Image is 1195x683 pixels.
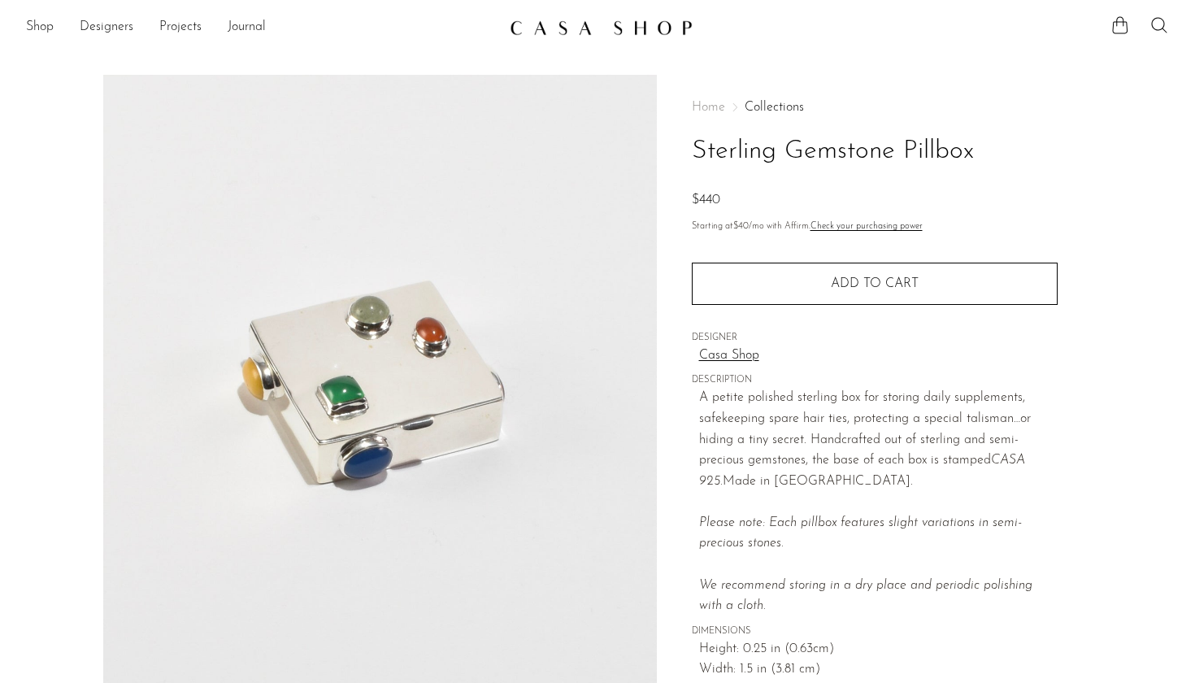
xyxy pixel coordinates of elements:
span: DESIGNER [692,331,1058,346]
p: A petite polished sterling box for storing daily supplements, safekeeping spare hair ties, protec... [699,388,1058,617]
em: CASA 925. [699,454,1025,488]
em: Please note: Each pillbox features slight variations in semi-precious stones. [699,516,1032,612]
span: Height: 0.25 in (0.63cm) [699,639,1058,660]
a: Shop [26,17,54,38]
a: Designers [80,17,133,38]
a: Projects [159,17,202,38]
a: Casa Shop [699,346,1058,367]
nav: Breadcrumbs [692,101,1058,114]
span: Width: 1.5 in (3.81 cm) [699,659,1058,681]
span: Add to cart [831,277,919,290]
h1: Sterling Gemstone Pillbox [692,131,1058,172]
span: $440 [692,194,720,207]
a: Check your purchasing power - Learn more about Affirm Financing (opens in modal) [810,222,923,231]
p: Starting at /mo with Affirm. [692,220,1058,234]
span: $40 [733,222,749,231]
ul: NEW HEADER MENU [26,14,497,41]
button: Add to cart [692,263,1058,305]
span: DESCRIPTION [692,373,1058,388]
i: We recommend storing in a dry place and periodic polishing with a cloth. [699,579,1032,613]
span: DIMENSIONS [692,624,1058,639]
a: Journal [228,17,266,38]
a: Collections [745,101,804,114]
span: Home [692,101,725,114]
nav: Desktop navigation [26,14,497,41]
